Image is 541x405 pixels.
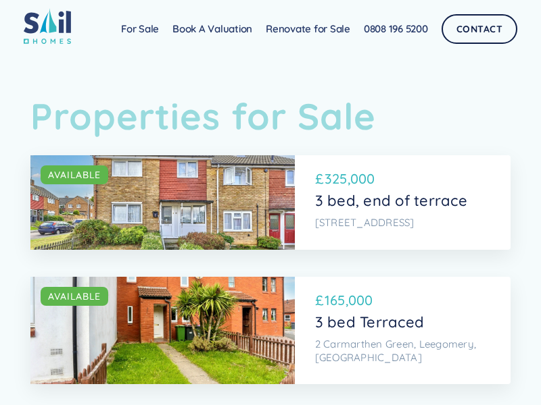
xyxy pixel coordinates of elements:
[315,337,488,364] p: 2 Carmarthen Green, Leegomery, [GEOGRAPHIC_DATA]
[30,94,511,138] h1: Properties for Sale
[315,169,323,189] p: £
[442,14,518,44] a: Contact
[315,290,323,310] p: £
[114,16,166,43] a: For Sale
[315,313,488,331] p: 3 bed Terraced
[48,168,101,182] div: AVAILABLE
[315,216,488,230] p: [STREET_ADDRESS]
[325,290,373,310] p: 165,000
[30,155,511,250] a: AVAILABLE£325,0003 bed, end of terrace[STREET_ADDRESS]
[24,8,71,44] img: sail home logo colored
[259,16,357,43] a: Renovate for Sale
[48,290,101,303] div: AVAILABLE
[166,16,259,43] a: Book A Valuation
[315,192,488,209] p: 3 bed, end of terrace
[325,169,375,189] p: 325,000
[30,277,511,384] a: AVAILABLE£165,0003 bed Terraced2 Carmarthen Green, Leegomery, [GEOGRAPHIC_DATA]
[357,16,435,43] a: 0808 196 5200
